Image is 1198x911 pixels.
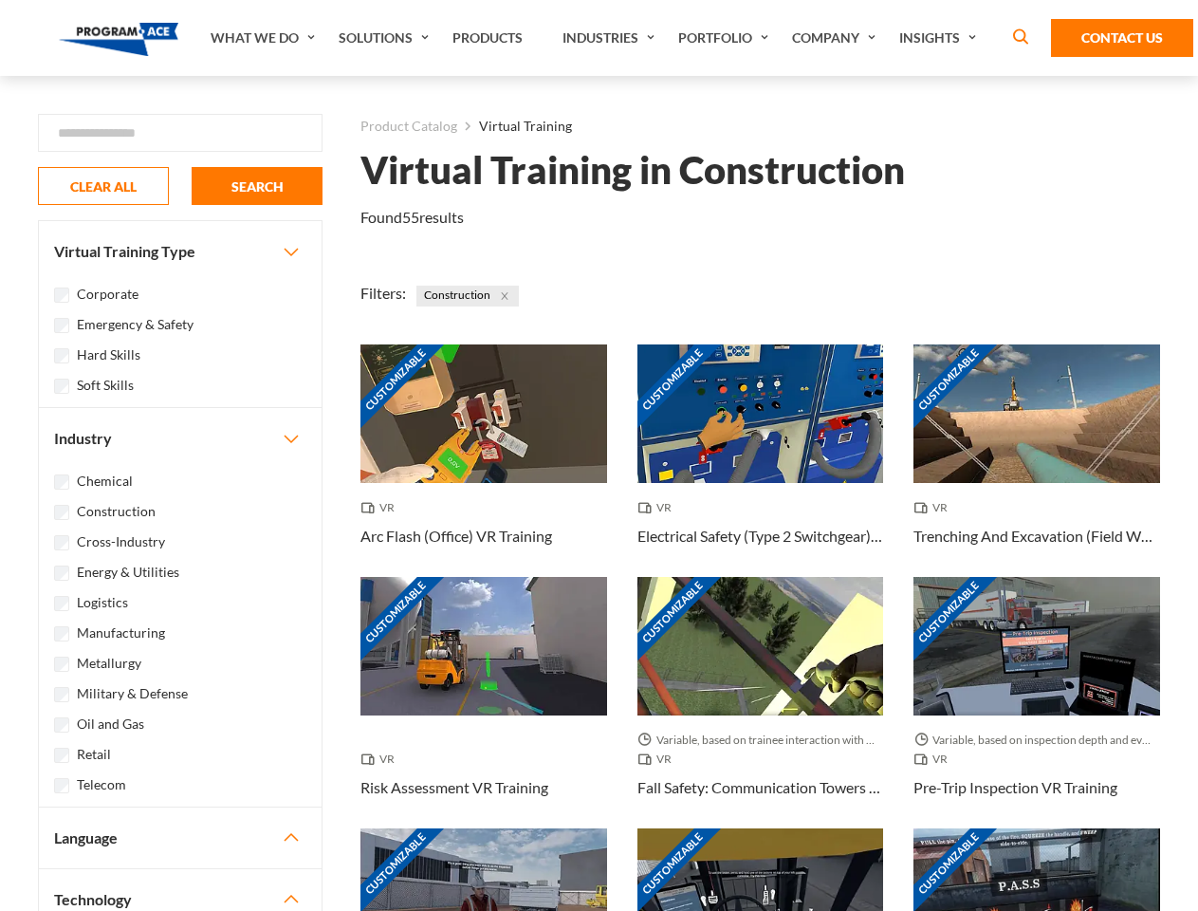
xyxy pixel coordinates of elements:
p: Found results [360,206,464,229]
a: Customizable Thumbnail - Fall Safety: Communication Towers VR Training Variable, based on trainee... [637,577,884,828]
nav: breadcrumb [360,114,1160,139]
span: Construction [416,286,519,307]
input: Energy & Utilities [54,566,69,581]
em: 55 [402,208,419,226]
input: Metallurgy [54,657,69,672]
input: Corporate [54,288,69,303]
input: Retail [54,748,69,763]
span: VR [913,498,955,517]
label: Construction [77,501,156,522]
span: VR [637,498,679,517]
span: VR [913,750,955,769]
a: Customizable Thumbnail - Pre-Trip Inspection VR Training Variable, based on inspection depth and ... [913,577,1160,828]
label: Energy & Utilities [77,562,179,583]
label: Manufacturing [77,623,165,643]
span: Variable, based on trainee interaction with each section. [637,731,884,750]
label: Metallurgy [77,653,141,674]
a: Product Catalog [360,114,457,139]
label: Logistics [77,592,128,613]
a: Customizable Thumbnail - Arc Flash (Office) VR Training VR Arc Flash (Office) VR Training [360,344,607,577]
input: Hard Skills [54,348,69,363]
button: Language [39,808,322,868]
label: Corporate [77,284,138,305]
input: Soft Skills [54,379,69,394]
input: Military & Defense [54,687,69,702]
h3: Arc Flash (Office) VR Training [360,525,552,548]
label: Emergency & Safety [77,314,194,335]
input: Oil and Gas [54,717,69,733]
input: Construction [54,505,69,520]
label: Military & Defense [77,683,188,704]
h3: Risk Assessment VR Training [360,776,548,799]
span: VR [360,498,402,517]
img: Program-Ace [59,23,179,56]
label: Cross-Industry [77,531,165,552]
a: Customizable Thumbnail - Electrical Safety (Type 2 Switchgear) VR Training VR Electrical Safety (... [637,344,884,577]
input: Emergency & Safety [54,318,69,333]
h3: Trenching And Excavation (Field Work) VR Training [913,525,1160,548]
span: VR [360,750,402,769]
label: Retail [77,744,111,765]
span: Filters: [360,284,406,302]
a: Customizable Thumbnail - Trenching And Excavation (Field Work) VR Training VR Trenching And Excav... [913,344,1160,577]
span: Variable, based on inspection depth and event interaction. [913,731,1160,750]
button: Virtual Training Type [39,221,322,282]
input: Cross-Industry [54,535,69,550]
button: Close [494,286,515,307]
input: Logistics [54,596,69,611]
label: Soft Skills [77,375,134,396]
label: Chemical [77,471,133,492]
input: Telecom [54,778,69,793]
input: Chemical [54,474,69,490]
a: Customizable Thumbnail - Risk Assessment VR Training VR Risk Assessment VR Training [360,577,607,828]
input: Manufacturing [54,626,69,641]
label: Hard Skills [77,344,140,365]
button: CLEAR ALL [38,167,169,205]
span: VR [637,750,679,769]
h3: Electrical Safety (Type 2 Switchgear) VR Training [637,525,884,548]
button: Industry [39,408,322,469]
h1: Virtual Training in Construction [360,154,905,187]
h3: Pre-Trip Inspection VR Training [913,776,1117,799]
a: Contact Us [1051,19,1193,57]
li: Virtual Training [457,114,572,139]
label: Telecom [77,774,126,795]
h3: Fall Safety: Communication Towers VR Training [637,776,884,799]
label: Oil and Gas [77,714,144,734]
